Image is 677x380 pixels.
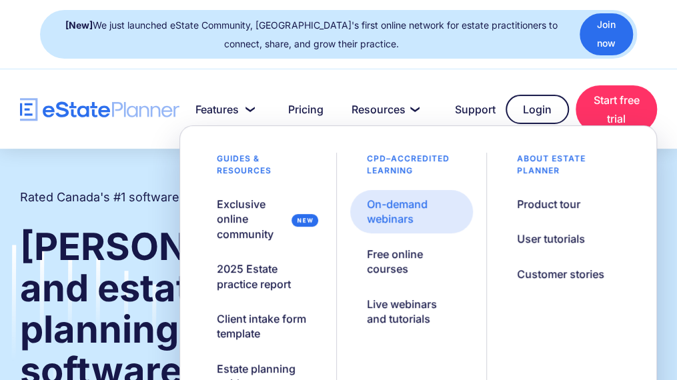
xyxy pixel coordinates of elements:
[65,19,93,31] strong: [New]
[179,96,265,123] a: Features
[439,96,499,123] a: Support
[506,95,569,124] a: Login
[500,190,597,218] a: Product tour
[200,190,323,248] a: Exclusive online community
[20,189,313,206] h2: Rated Canada's #1 software for estate practitioners
[576,85,657,133] a: Start free trial
[335,96,432,123] a: Resources
[53,16,570,53] div: We just launched eState Community, [GEOGRAPHIC_DATA]'s first online network for estate practition...
[517,231,585,246] div: User tutorials
[500,225,602,253] a: User tutorials
[517,267,604,281] div: Customer stories
[367,197,456,227] div: On-demand webinars
[350,290,473,333] a: Live webinars and tutorials
[272,96,329,123] a: Pricing
[350,153,473,183] div: CPD–accredited learning
[350,190,473,233] a: On-demand webinars
[217,261,306,291] div: 2025 Estate practice report
[200,255,323,298] a: 2025 Estate practice report
[217,197,283,241] div: Exclusive online community
[367,247,456,277] div: Free online courses
[517,197,580,211] div: Product tour
[200,305,323,348] a: Client intake form template
[367,297,456,327] div: Live webinars and tutorials
[350,240,473,283] a: Free online courses
[217,311,306,341] div: Client intake form template
[20,98,179,121] a: home
[500,153,623,183] div: About estate planner
[200,153,323,183] div: Guides & resources
[500,260,621,288] a: Customer stories
[580,13,633,55] a: Join now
